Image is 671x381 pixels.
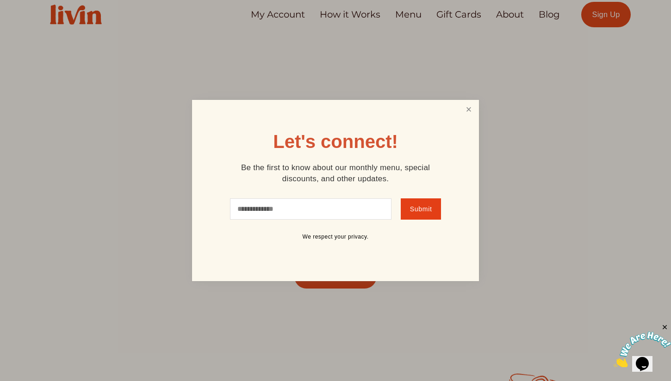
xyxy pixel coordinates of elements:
p: Be the first to know about our monthly menu, special discounts, and other updates. [224,162,447,184]
a: Close [460,101,478,118]
iframe: chat widget [614,323,671,367]
p: We respect your privacy. [224,234,447,241]
h1: Let's connect! [273,132,398,151]
span: Submit [410,205,432,213]
button: Submit [401,198,441,220]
